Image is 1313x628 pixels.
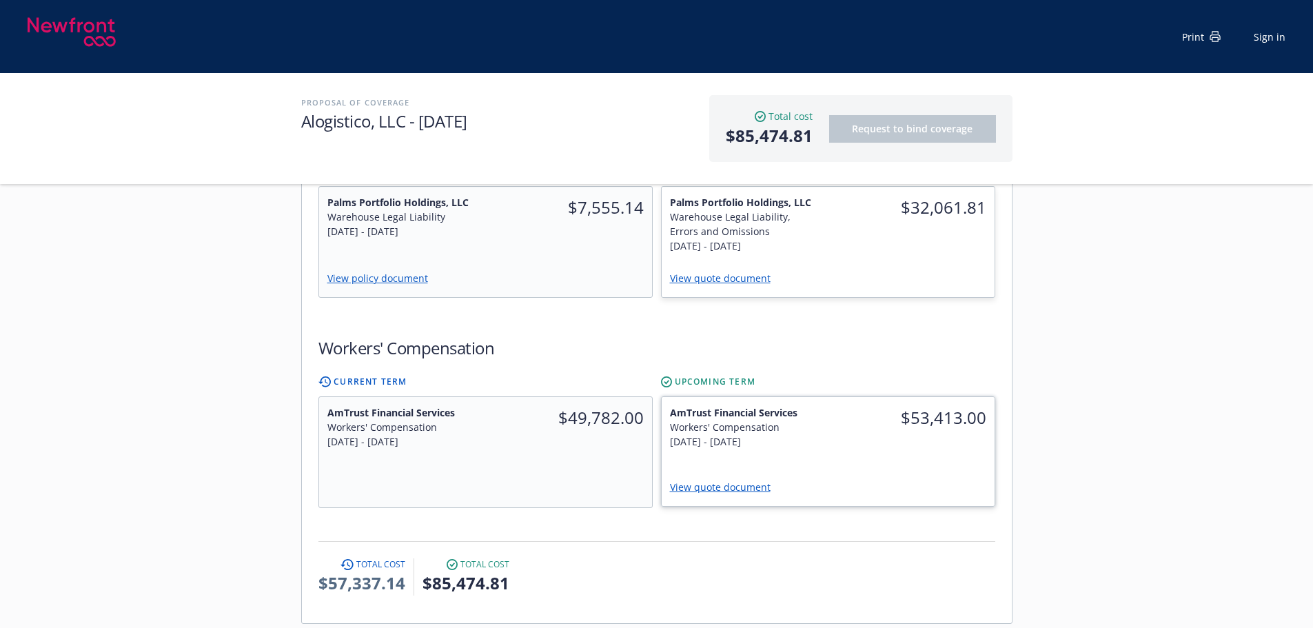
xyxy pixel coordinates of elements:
[334,376,407,388] span: Current Term
[327,195,478,210] span: Palms Portfolio Holdings, LLC
[327,224,478,239] div: [DATE] - [DATE]
[852,122,973,135] span: Request to bind coverage
[423,571,509,596] span: $85,474.81
[327,210,478,224] div: Warehouse Legal Liability
[318,336,495,359] h1: Workers' Compensation
[327,420,478,434] div: Workers' Compensation
[301,95,695,110] h2: Proposal of coverage
[670,405,820,420] span: AmTrust Financial Services
[670,195,820,210] span: Palms Portfolio Holdings, LLC
[670,434,820,449] div: [DATE] - [DATE]
[1182,30,1221,44] div: Print
[460,558,509,571] span: Total cost
[327,434,478,449] div: [DATE] - [DATE]
[318,571,405,596] span: $57,337.14
[356,558,405,571] span: Total cost
[327,405,478,420] span: AmTrust Financial Services
[829,115,996,143] button: Request to bind coverage
[301,110,695,132] h1: Alogistico, LLC - [DATE]
[670,480,782,494] a: View quote document
[670,420,820,434] div: Workers' Compensation
[726,123,813,148] span: $85,474.81
[670,239,820,253] div: [DATE] - [DATE]
[836,405,986,430] span: $53,413.00
[493,195,644,220] span: $7,555.14
[675,376,756,388] span: Upcoming Term
[1254,30,1285,44] a: Sign in
[836,195,986,220] span: $32,061.81
[769,109,813,123] span: Total cost
[670,272,782,285] a: View quote document
[670,210,820,239] div: Warehouse Legal Liability, Errors and Omissions
[327,272,439,285] a: View policy document
[493,405,644,430] span: $49,782.00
